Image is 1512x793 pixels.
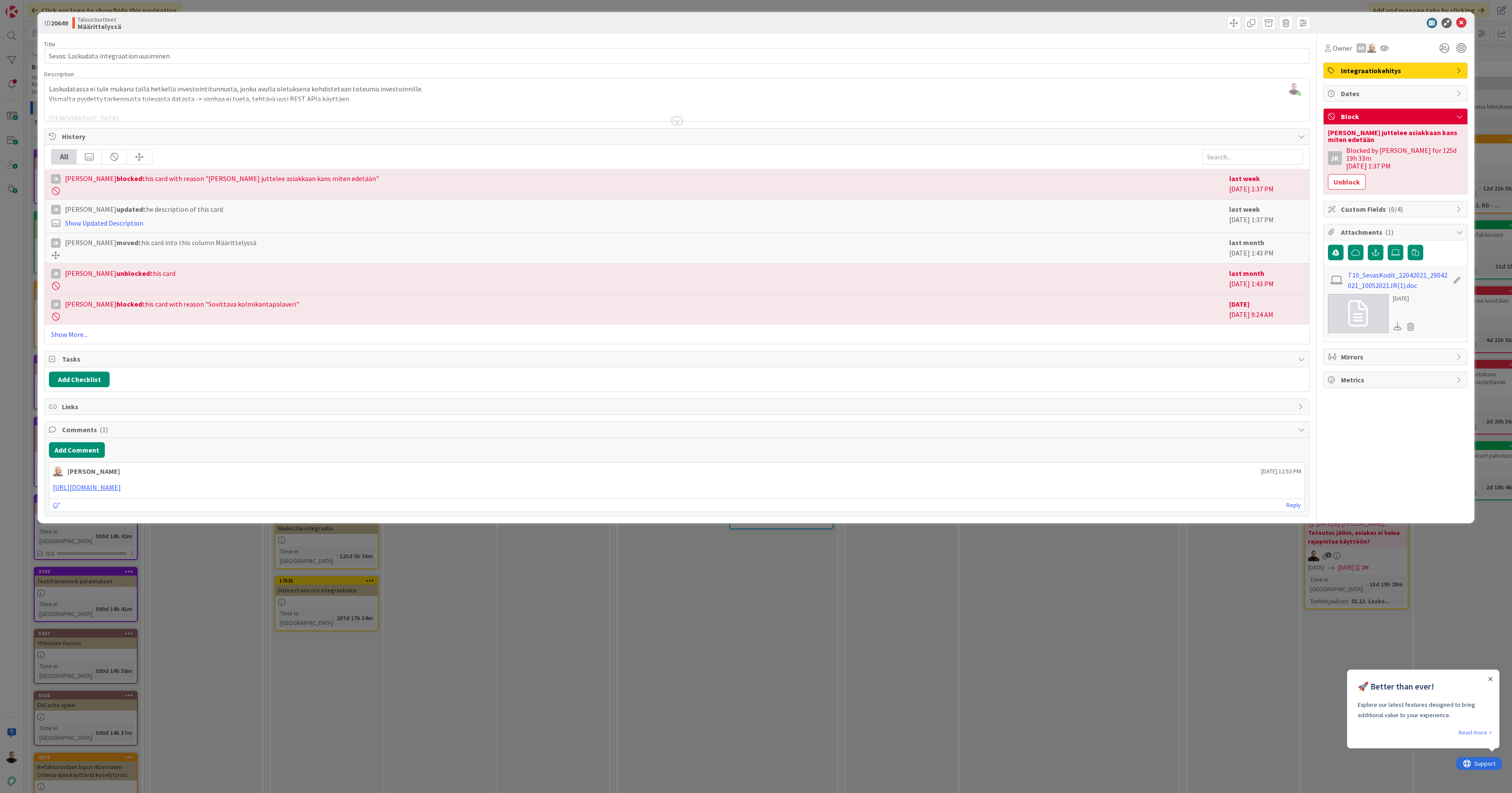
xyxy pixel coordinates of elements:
span: Owner [1333,43,1352,53]
input: Search... [1202,149,1303,165]
div: JK [51,269,61,278]
span: Dates [1341,88,1452,99]
div: Blocked by [PERSON_NAME] for 125d 19h 33m [DATE] 1:37 PM [1346,146,1463,170]
img: GyOPHTWdLeFzhezoR5WqbUuXKKP5xpSS.jpg [1288,83,1300,95]
button: Add Checklist [49,372,110,387]
a: [URL][DOMAIN_NAME] [53,483,121,492]
div: [DATE] [1393,294,1418,303]
span: Metrics [1341,375,1452,385]
div: [DATE] 1:43 PM [1229,237,1303,259]
b: updated [117,205,143,214]
a: T10_SevasKodit_22042021_29042021_10052021JR(1).doc [1348,270,1448,291]
img: NG [53,466,63,476]
span: Description [44,70,74,78]
span: ( 0/4 ) [1389,205,1403,214]
div: JK [1328,151,1342,165]
a: Show Updated Description [65,219,143,227]
span: Block [1341,111,1452,122]
div: JK [51,174,61,184]
p: Laskudatassa ei tule mukana tällä hetkellä investointitunnusta, jonka avulla oletuksena kohdistet... [49,84,1305,94]
div: AH [1357,43,1366,53]
b: last month [1229,269,1264,278]
span: [PERSON_NAME] this card into this column Määrittelyssä [65,237,256,248]
a: Reply [1286,500,1301,511]
b: moved [117,238,138,247]
div: JK [51,300,61,309]
div: [DATE] 1:37 PM [1229,204,1303,228]
b: unblocked [117,269,150,278]
b: [DATE] [1229,300,1250,308]
span: Comments [62,424,1293,435]
b: blocked [117,300,142,308]
div: JK [51,205,61,214]
b: last month [1229,238,1264,247]
div: [DATE] 9:24 AM [1229,299,1303,320]
span: [PERSON_NAME] this card with reason "[PERSON_NAME] juttelee asiakkaan kans miten edetään" [65,173,379,184]
b: last week [1229,205,1260,214]
span: [PERSON_NAME] this card with reason "Sovittava kolmikantapalaveri" [65,299,299,309]
div: [DATE] 1:37 PM [1229,173,1303,195]
div: JK [51,238,61,248]
button: Unblock [1328,174,1366,190]
input: type card name here... [44,48,1309,64]
span: [PERSON_NAME] this card [65,268,175,278]
div: [DATE] 1:43 PM [1229,268,1303,290]
span: ( 1 ) [1385,228,1393,236]
span: Integraatiokehitys [1341,65,1452,76]
img: NG [1367,43,1376,53]
span: Custom Fields [1341,204,1452,214]
div: Download [1393,321,1402,332]
span: Mirrors [1341,352,1452,362]
p: Vismalta pyydetty tarkennusta tulevasta datasta -> vanhaa ei tueta, tehtävä uusi REST APIa käyttäen [49,94,1305,104]
span: ( 1 ) [100,425,108,434]
iframe: UserGuiding Product Updates RC Tooltip [1347,670,1502,752]
span: [PERSON_NAME] the description of this card [65,204,223,214]
span: [DATE] 12:53 PM [1261,467,1301,476]
button: Add Comment [49,442,105,458]
a: Show More... [51,329,1302,340]
span: Support [18,1,39,12]
div: All [52,149,77,164]
span: History [62,131,1293,142]
b: blocked [117,174,142,183]
b: last week [1229,174,1260,183]
span: Links [62,401,1293,412]
div: [PERSON_NAME] juttelee asiakkaan kans miten edetään [1328,129,1463,143]
span: Tasks [62,354,1293,364]
span: Attachments [1341,227,1452,237]
div: [PERSON_NAME] [68,466,120,476]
